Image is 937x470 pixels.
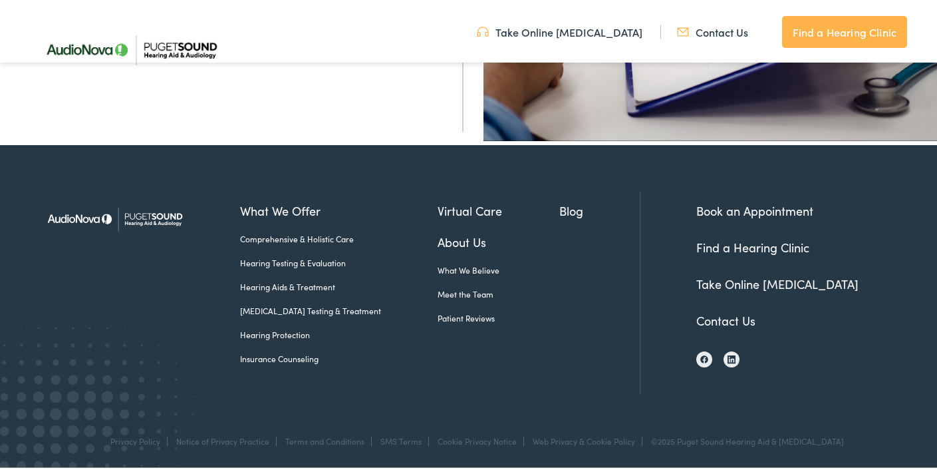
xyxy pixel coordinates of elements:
a: Blog [559,199,640,217]
a: Take Online [MEDICAL_DATA] [477,22,642,37]
a: Cookie Privacy Notice [438,433,517,444]
img: LinkedIn [728,353,736,362]
img: utility icon [677,22,689,37]
a: Patient Reviews [438,310,559,322]
img: Puget Sound Hearing Aid & Audiology [38,189,191,243]
a: Web Privacy & Cookie Policy [533,433,635,444]
a: Hearing Testing & Evaluation [240,254,438,266]
a: Notice of Privacy Practice [176,433,269,444]
a: Contact Us [677,22,748,37]
a: Hearing Protection [240,326,438,338]
a: Book an Appointment [696,200,813,216]
a: Contact Us [696,310,755,326]
a: Virtual Care [438,199,559,217]
a: Find a Hearing Clinic [782,13,907,45]
div: ©2025 Puget Sound Hearing Aid & [MEDICAL_DATA] [644,434,844,443]
img: utility icon [477,22,489,37]
a: About Us [438,230,559,248]
a: Comprehensive & Holistic Care [240,230,438,242]
a: What We Believe [438,262,559,274]
a: Insurance Counseling [240,350,438,362]
img: Facebook icon, indicating the presence of the site or brand on the social media platform. [700,353,708,361]
a: SMS Terms [380,433,422,444]
a: [MEDICAL_DATA] Testing & Treatment [240,302,438,314]
a: Take Online [MEDICAL_DATA] [696,273,859,290]
a: Privacy Policy [110,433,160,444]
a: Find a Hearing Clinic [696,236,809,253]
a: What We Offer [240,199,438,217]
a: Terms and Conditions [285,433,364,444]
a: Meet the Team [438,286,559,298]
a: Hearing Aids & Treatment [240,278,438,290]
